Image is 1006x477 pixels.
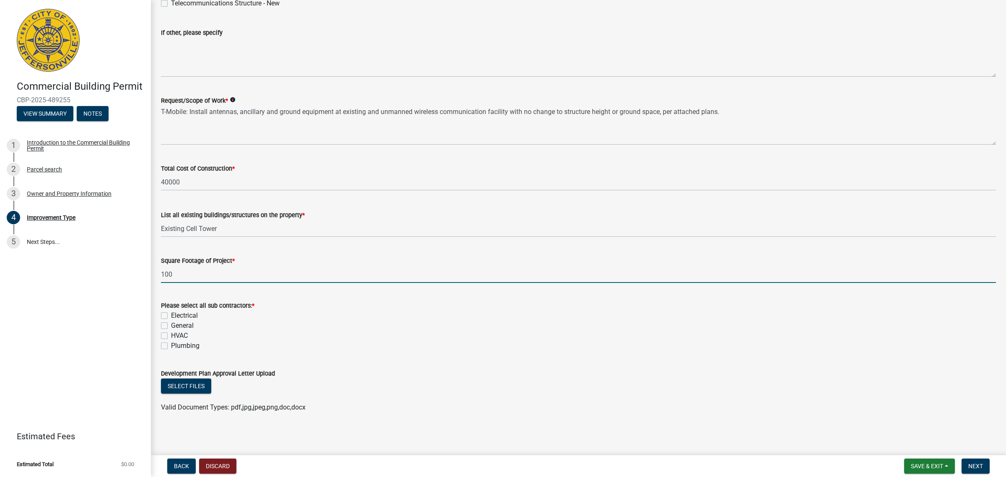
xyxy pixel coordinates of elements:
div: 3 [7,187,20,200]
span: $0.00 [121,461,134,467]
span: Estimated Total [17,461,54,467]
div: 4 [7,211,20,224]
label: Total Cost of Construction [161,166,235,172]
div: 1 [7,139,20,152]
div: 2 [7,163,20,176]
label: Please select all sub contractors: [161,303,254,309]
label: List all existing buildings/structures on the property [161,213,305,218]
button: Back [167,459,196,474]
wm-modal-confirm: Notes [77,111,109,117]
div: Improvement Type [27,215,75,220]
div: Parcel search [27,166,62,172]
img: City of Jeffersonville, Indiana [17,9,80,72]
label: Development Plan Approval Letter Upload [161,371,275,377]
button: Save & Exit [904,459,955,474]
div: Introduction to the Commercial Building Permit [27,140,137,151]
h4: Commercial Building Permit [17,80,144,93]
label: General [171,321,194,331]
label: HVAC [171,331,188,341]
label: Plumbing [171,341,200,351]
button: Notes [77,106,109,121]
span: Save & Exit [911,463,943,469]
label: Electrical [171,311,198,321]
button: View Summary [17,106,73,121]
span: Next [968,463,983,469]
label: If other, please specify [161,30,223,36]
span: Back [174,463,189,469]
div: 5 [7,235,20,249]
wm-modal-confirm: Summary [17,111,73,117]
span: Valid Document Types: pdf,jpg,jpeg,png,doc,docx [161,403,306,411]
i: info [230,97,236,103]
a: Estimated Fees [7,428,137,445]
label: Request/Scope of Work [161,98,228,104]
button: Next [962,459,990,474]
span: CBP-2025-489255 [17,96,134,104]
button: Select files [161,378,211,394]
label: Square Footage of Project [161,258,235,264]
button: Discard [199,459,236,474]
div: Owner and Property Information [27,191,111,197]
